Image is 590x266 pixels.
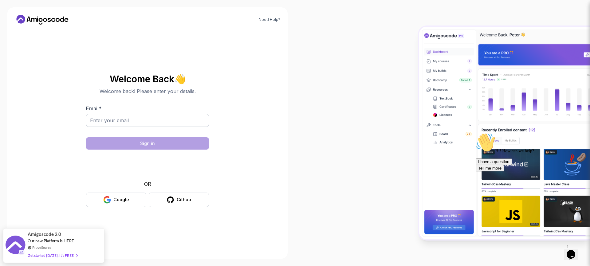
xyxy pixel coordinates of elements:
[564,241,584,260] iframe: chat widget
[2,2,22,22] img: :wave:
[2,28,39,35] button: I have a question
[140,140,155,147] div: Sign in
[259,17,280,22] a: Need Help?
[2,18,61,23] span: Hi! How can we help?
[32,245,51,250] a: ProveSource
[419,27,590,240] img: Amigoscode Dashboard
[149,193,209,207] button: Github
[173,72,187,85] span: 👋
[86,88,209,95] p: Welcome back! Please enter your details.
[28,231,61,238] span: Amigoscode 2.0
[28,252,77,259] div: Get started [DATE]. It's FREE
[2,35,31,41] button: Tell me more
[28,238,74,243] span: Our new Platform is HERE
[113,197,129,203] div: Google
[86,193,146,207] button: Google
[473,130,584,238] iframe: chat widget
[86,74,209,84] h2: Welcome Back
[101,153,194,177] iframe: Widget containing checkbox for hCaptcha security challenge
[86,114,209,127] input: Enter your email
[15,15,70,25] a: Home link
[177,197,191,203] div: Github
[86,137,209,150] button: Sign in
[6,236,26,256] img: provesource social proof notification image
[86,105,101,111] label: Email *
[2,2,113,41] div: 👋Hi! How can we help?I have a questionTell me more
[144,180,151,188] p: OR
